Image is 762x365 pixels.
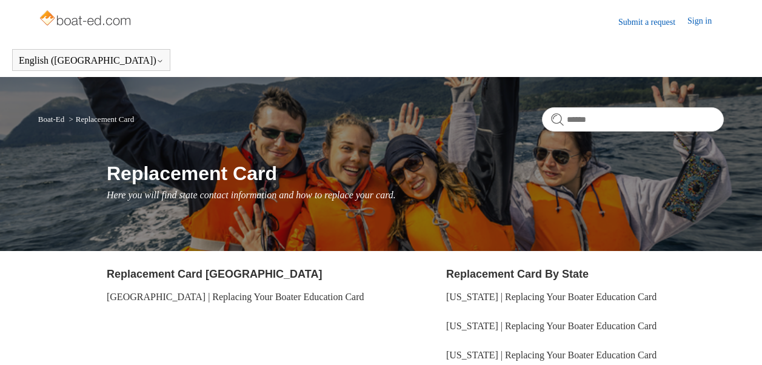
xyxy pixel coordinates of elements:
a: Sign in [687,15,724,29]
a: [US_STATE] | Replacing Your Boater Education Card [446,350,657,360]
div: Live chat [721,324,753,356]
a: [GEOGRAPHIC_DATA] | Replacing Your Boater Education Card [107,292,364,302]
a: Submit a request [618,16,687,28]
li: Replacement Card [66,115,134,124]
p: Here you will find state contact information and how to replace your card. [107,188,724,203]
a: Replacement Card [GEOGRAPHIC_DATA] [107,268,322,280]
button: English ([GEOGRAPHIC_DATA]) [19,55,164,66]
li: Boat-Ed [38,115,67,124]
a: [US_STATE] | Replacing Your Boater Education Card [446,292,657,302]
a: Replacement Card By State [446,268,589,280]
input: Search [542,107,724,132]
a: Boat-Ed [38,115,64,124]
h1: Replacement Card [107,159,724,188]
img: Boat-Ed Help Center home page [38,7,135,32]
a: [US_STATE] | Replacing Your Boater Education Card [446,321,657,331]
